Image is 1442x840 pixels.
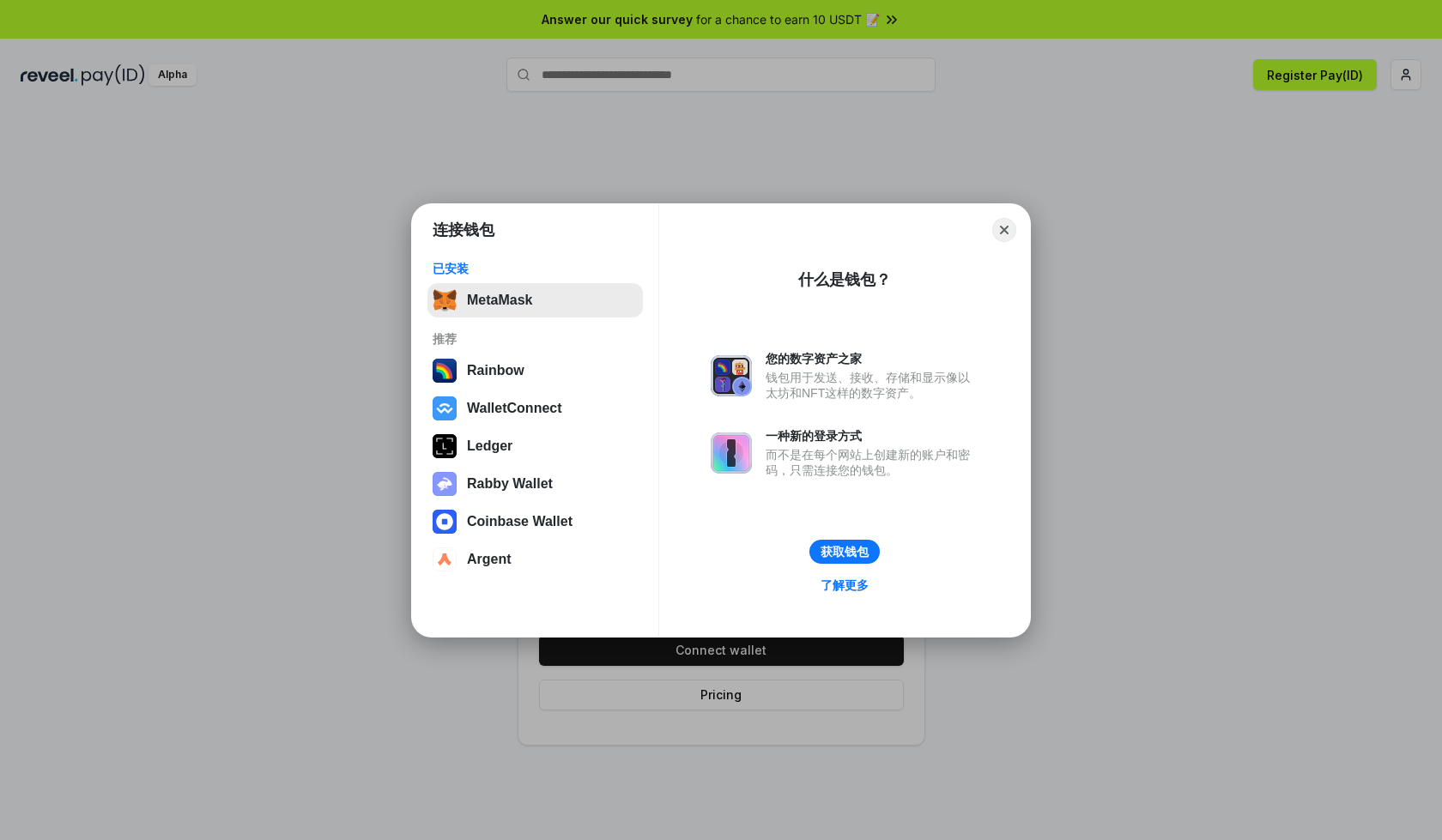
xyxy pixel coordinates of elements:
[766,351,978,366] div: 您的数字资产之家
[467,363,524,378] div: Rainbow
[433,510,457,534] img: svg+xml,%3Csvg%20width%3D%2228%22%20height%3D%2228%22%20viewBox%3D%220%200%2028%2028%22%20fill%3D...
[427,354,643,388] button: Rainbow
[711,432,752,474] img: svg+xml,%3Csvg%20xmlns%3D%22http%3A%2F%2Fwww.w3.org%2F2000%2Fsvg%22%20fill%3D%22none%22%20viewBox...
[433,331,638,347] div: 推荐
[427,283,643,317] button: MetaMask
[467,552,512,567] div: Argent
[433,434,457,458] img: svg+xml,%3Csvg%20xmlns%3D%22http%3A%2F%2Fwww.w3.org%2F2000%2Fsvg%22%20width%3D%2228%22%20height%3...
[467,293,532,308] div: MetaMask
[433,472,457,496] img: svg+xml,%3Csvg%20xmlns%3D%22http%3A%2F%2Fwww.w3.org%2F2000%2Fsvg%22%20fill%3D%22none%22%20viewBox...
[467,514,573,529] div: Coinbase Wallet
[467,438,512,454] div: Ledger
[711,355,752,396] img: svg+xml,%3Csvg%20xmlns%3D%22http%3A%2F%2Fwww.w3.org%2F2000%2Fsvg%22%20fill%3D%22none%22%20viewBox...
[427,467,643,501] button: Rabby Wallet
[433,359,457,383] img: svg+xml,%3Csvg%20width%3D%22120%22%20height%3D%22120%22%20viewBox%3D%220%200%20120%20120%22%20fil...
[433,547,457,571] img: svg+xml,%3Csvg%20width%3D%2228%22%20height%3D%2228%22%20viewBox%3D%220%200%2028%2028%22%20fill%3D...
[427,505,643,539] button: Coinbase Wallet
[433,288,457,312] img: svg+xml,%3Csvg%20fill%3D%22none%22%20height%3D%2233%22%20viewBox%3D%220%200%2035%2033%22%20width%...
[433,396,457,420] img: svg+xml,%3Csvg%20width%3D%2228%22%20height%3D%2228%22%20viewBox%3D%220%200%2028%2028%22%20fill%3D...
[427,542,643,577] button: Argent
[992,218,1016,242] button: Close
[798,269,891,290] div: 什么是钱包？
[766,428,978,444] div: 一种新的登录方式
[467,401,562,416] div: WalletConnect
[467,476,553,492] div: Rabby Wallet
[821,577,869,593] div: 了解更多
[821,544,869,559] div: 获取钱包
[433,220,494,240] h1: 连接钱包
[766,447,978,478] div: 而不是在每个网站上创建新的账户和密码，只需连接您的钱包。
[433,261,638,276] div: 已安装
[810,574,879,596] a: 了解更多
[427,391,643,426] button: WalletConnect
[809,540,880,564] button: 获取钱包
[427,429,643,463] button: Ledger
[766,370,978,401] div: 钱包用于发送、接收、存储和显示像以太坊和NFT这样的数字资产。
